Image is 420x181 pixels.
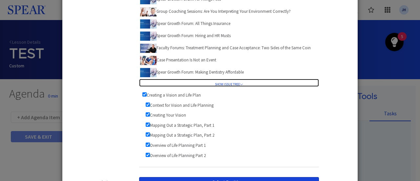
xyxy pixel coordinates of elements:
img: jWB7cyKWdFwUaSgCQHYdY6Nq3QGOIdmbw58NwCMP.png [140,7,157,16]
input: Mapping Out a Strategic Plan, Part 2 [146,132,150,137]
img: j8rIsjrVFYsP1bDu6lXKk6JhT9wG4qFjvcFqluST.png [140,68,157,77]
img: ppWkSjPegOC9NGA1xR8z14n5jejz4uVf8LXV9Jvf.png [140,32,157,41]
label: Mapping Out a Strategic Plan, Part 1 [146,121,214,129]
img: J2sOdrFfr0utgmudAucAjoSJIEhp1qU8yGgIpxkw.png [140,19,157,29]
img: AVGWB61QExkxoKYWBo8zHwLNfX37RmauLMdLnIMN.png [140,44,157,53]
label: Context for Vision and Life Planning [146,101,214,109]
input: Creating a Vision and Life Plan [142,92,147,97]
label: Mapping Out a Strategic Plan, Part 2 [146,131,214,139]
label: Overview of Life Planning Part 2 [146,151,206,159]
input: Context for Vision and Life Planning [146,102,150,107]
a: SHOW ISSUE TREE [139,79,319,87]
label: Case Presentation Is Not an Event [140,55,216,65]
label: Overview of Life Planning Part 1 [146,141,206,149]
label: Spear Growth Forum: Making Dentistry Affordable [140,67,244,77]
input: Creating Your Vision [146,112,150,117]
input: Overview of Life Planning Part 2 [146,153,150,157]
label: Spear Growth Forum: All Things Insurance [140,18,230,29]
label: Creating Your Vision [146,111,186,119]
label: Creating a Vision and Life Plan [142,91,201,99]
input: Mapping Out a Strategic Plan, Part 1 [146,123,150,127]
label: Faculty Forums: Treatment Planning and Case Acceptance: Two Sides of the Same Coin [140,43,311,53]
label: Spear Growth Forum: Hiring and HR Musts [140,31,231,41]
img: KYsyUgchmOoexC6oYkOgwHzIXxKkdaZGRdL9qVuc.jpg [140,56,157,65]
label: Group Coaching Sessions: Are You Interpreting Your Environment Correctly? [140,6,291,16]
input: Overview of Life Planning Part 1 [146,143,150,147]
